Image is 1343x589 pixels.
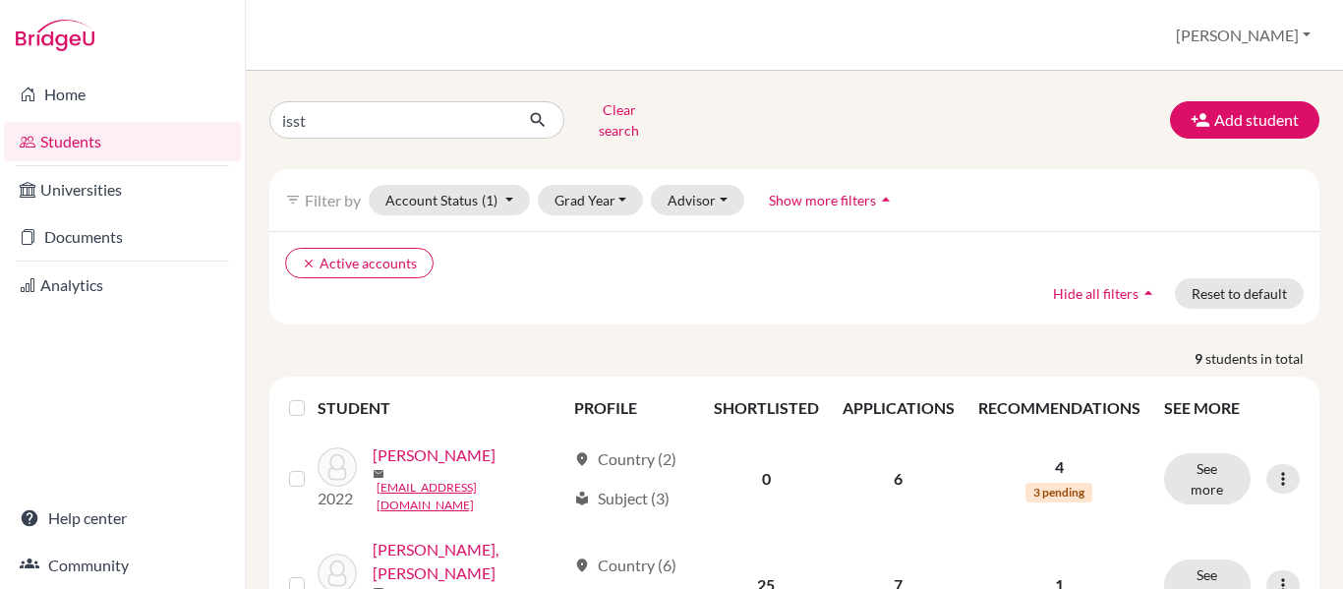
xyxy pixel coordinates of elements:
[4,75,241,114] a: Home
[574,554,676,577] div: Country (6)
[285,192,301,207] i: filter_list
[373,468,384,480] span: mail
[978,455,1140,479] p: 4
[564,94,673,146] button: Clear search
[702,432,831,526] td: 0
[318,487,357,510] p: 2022
[373,443,496,467] a: [PERSON_NAME]
[538,185,644,215] button: Grad Year
[651,185,744,215] button: Advisor
[318,447,357,487] img: Contag Rivera, Andres
[1170,101,1319,139] button: Add student
[574,447,676,471] div: Country (2)
[562,384,701,432] th: PROFILE
[574,451,590,467] span: location_on
[574,491,590,506] span: local_library
[377,479,566,514] a: [EMAIL_ADDRESS][DOMAIN_NAME]
[285,248,434,278] button: clearActive accounts
[4,546,241,585] a: Community
[4,170,241,209] a: Universities
[4,499,241,538] a: Help center
[1025,483,1092,502] span: 3 pending
[369,185,530,215] button: Account Status(1)
[4,217,241,257] a: Documents
[831,432,966,526] td: 6
[373,538,566,585] a: [PERSON_NAME], [PERSON_NAME]
[4,265,241,305] a: Analytics
[876,190,896,209] i: arrow_drop_up
[574,487,670,510] div: Subject (3)
[16,20,94,51] img: Bridge-U
[318,384,563,432] th: STUDENT
[1036,278,1175,309] button: Hide all filtersarrow_drop_up
[702,384,831,432] th: SHORTLISTED
[752,185,912,215] button: Show more filtersarrow_drop_up
[1152,384,1312,432] th: SEE MORE
[482,192,497,208] span: (1)
[1164,453,1251,504] button: See more
[1175,278,1304,309] button: Reset to default
[1167,17,1319,54] button: [PERSON_NAME]
[302,257,316,270] i: clear
[1053,285,1139,302] span: Hide all filters
[574,558,590,573] span: location_on
[1139,283,1158,303] i: arrow_drop_up
[831,384,966,432] th: APPLICATIONS
[4,122,241,161] a: Students
[1205,348,1319,369] span: students in total
[1195,348,1205,369] strong: 9
[966,384,1152,432] th: RECOMMENDATIONS
[769,192,876,208] span: Show more filters
[305,191,361,209] span: Filter by
[269,101,513,139] input: Find student by name...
